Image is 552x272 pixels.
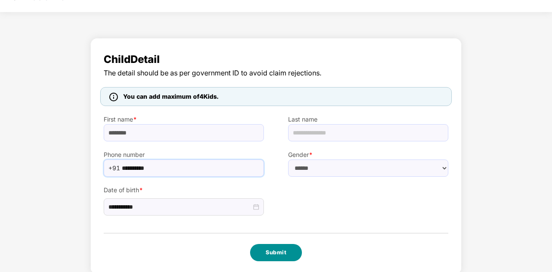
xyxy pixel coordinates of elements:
span: Child Detail [104,51,448,68]
span: +91 [108,162,120,175]
span: You can add maximum of 4 Kids. [123,93,219,100]
label: Date of birth [104,185,264,195]
label: Gender [288,150,448,159]
label: Last name [288,115,448,124]
span: The detail should be as per government ID to avoid claim rejections. [104,68,448,78]
img: icon [109,93,118,101]
label: First name [104,115,264,124]
label: Phone number [104,150,264,159]
button: Submit [250,244,302,261]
